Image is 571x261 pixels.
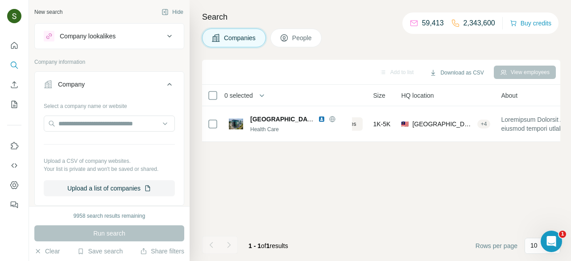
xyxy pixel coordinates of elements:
div: Select a company name or website [44,99,175,110]
div: New search [34,8,62,16]
button: Hide [155,5,190,19]
img: Logo of Gleneagles Hospital Kuala Lumpur [229,117,243,131]
p: Company information [34,58,184,66]
span: [GEOGRAPHIC_DATA] [GEOGRAPHIC_DATA] [250,116,385,123]
p: Your list is private and won't be saved or shared. [44,165,175,173]
p: 10 [530,241,538,250]
p: 59,413 [422,18,444,29]
p: 2,343,600 [463,18,495,29]
button: Download as CSV [423,66,490,79]
button: Upload a list of companies [44,180,175,196]
button: Feedback [7,197,21,213]
div: Company lookalikes [60,32,116,41]
span: results [248,242,288,249]
button: Enrich CSV [7,77,21,93]
div: Company [58,80,85,89]
div: 9958 search results remaining [74,212,145,220]
span: 0 selected [224,91,253,100]
button: Company lookalikes [35,25,184,47]
span: Rows per page [476,241,517,250]
div: + 4 [477,120,491,128]
span: About [501,91,517,100]
button: Search [7,57,21,73]
span: [GEOGRAPHIC_DATA], [GEOGRAPHIC_DATA] [412,120,473,128]
div: Health Care [250,125,347,133]
button: Use Surfe API [7,157,21,174]
button: Share filters [140,247,184,256]
button: Dashboard [7,177,21,193]
span: 1K-5K [373,120,391,128]
span: Companies [224,33,257,42]
span: 1 [266,242,270,249]
img: LinkedIn logo [318,116,325,123]
span: 🇲🇾 [401,120,409,128]
span: People [292,33,313,42]
button: Company [35,74,184,99]
img: Avatar [7,9,21,23]
p: Upload a CSV of company websites. [44,157,175,165]
iframe: Intercom live chat [541,231,562,252]
button: Use Surfe on LinkedIn [7,138,21,154]
span: 1 [559,231,566,238]
button: Clear [34,247,60,256]
span: of [261,242,266,249]
span: HQ location [401,91,434,100]
span: 1 - 1 [248,242,261,249]
button: Buy credits [510,17,551,29]
button: Quick start [7,37,21,54]
button: Save search [77,247,123,256]
h4: Search [202,11,560,23]
span: Size [373,91,385,100]
button: My lists [7,96,21,112]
